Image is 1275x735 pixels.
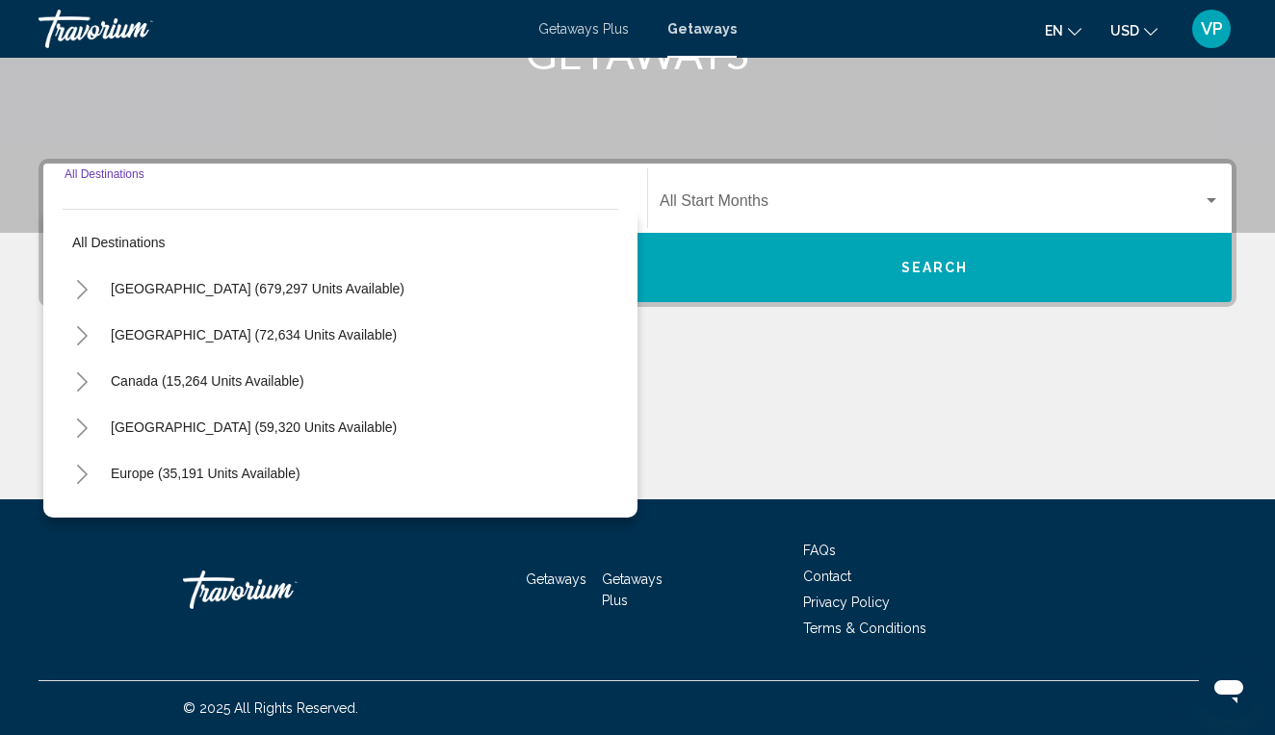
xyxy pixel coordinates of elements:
button: [GEOGRAPHIC_DATA] (72,634 units available) [101,313,406,357]
a: Getaways Plus [602,571,663,608]
button: User Menu [1186,9,1236,49]
span: VP [1201,19,1223,38]
button: Europe (35,191 units available) [101,451,310,495]
button: Change currency [1110,16,1158,44]
button: Toggle Australia (3,292 units available) [63,500,101,539]
button: All destinations [63,220,618,265]
button: Toggle United States (679,297 units available) [63,269,101,308]
span: USD [1110,23,1139,38]
span: Search [901,261,969,276]
span: © 2025 All Rights Reserved. [183,700,358,716]
span: Canada (15,264 units available) [111,373,304,389]
button: Change language [1045,16,1081,44]
span: All destinations [72,235,166,250]
button: Toggle Canada (15,264 units available) [63,362,101,400]
span: [GEOGRAPHIC_DATA] (679,297 units available) [111,281,404,296]
div: Search widget [43,164,1232,302]
button: Toggle Caribbean & Atlantic Islands (59,320 units available) [63,408,101,446]
button: Australia (3,292 units available) [101,497,311,542]
a: Travorium [183,561,376,619]
button: Toggle Mexico (72,634 units available) [63,316,101,354]
a: FAQs [803,543,836,558]
span: [GEOGRAPHIC_DATA] (72,634 units available) [111,327,397,342]
a: Getaways [526,571,586,587]
button: [GEOGRAPHIC_DATA] (679,297 units available) [101,266,414,311]
span: Europe (35,191 units available) [111,466,300,481]
button: Canada (15,264 units available) [101,359,314,403]
button: [GEOGRAPHIC_DATA] (59,320 units available) [101,405,406,449]
span: [GEOGRAPHIC_DATA] (59,320 units available) [111,419,397,435]
a: Privacy Policy [803,595,890,610]
button: Toggle Europe (35,191 units available) [63,454,101,493]
button: Search [637,233,1232,302]
a: Contact [803,569,851,584]
a: Terms & Conditions [803,621,926,636]
a: Travorium [39,10,519,48]
span: en [1045,23,1063,38]
a: Getaways [667,21,737,37]
a: Getaways Plus [538,21,629,37]
iframe: Кнопка для запуску вікна повідомлень [1198,658,1260,720]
